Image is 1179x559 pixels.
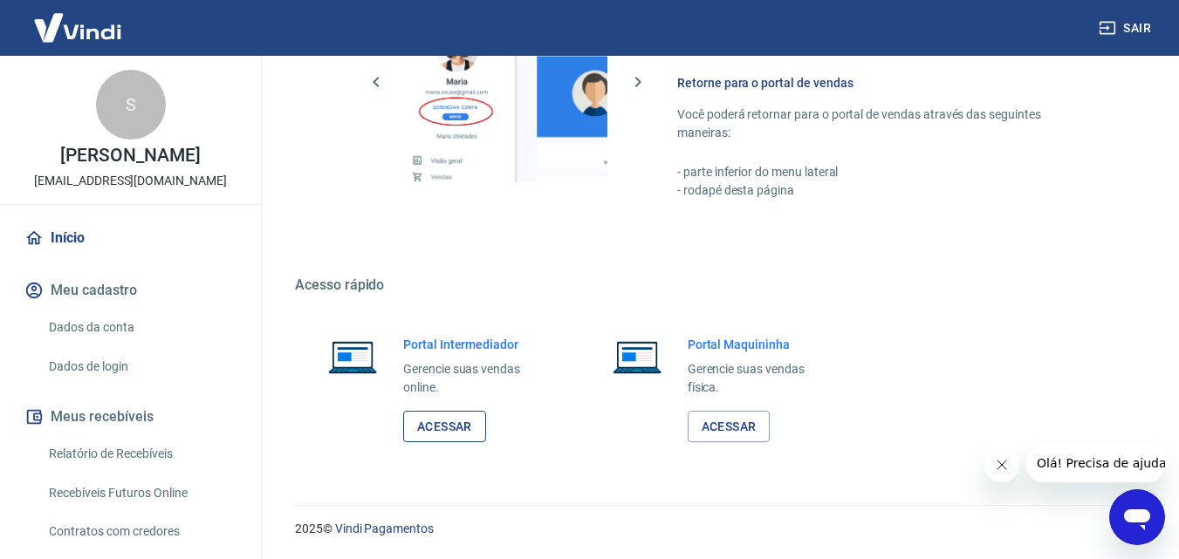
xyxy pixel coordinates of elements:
button: Meu cadastro [21,271,240,310]
a: Acessar [688,411,771,443]
p: [PERSON_NAME] [60,147,200,165]
a: Acessar [403,411,486,443]
p: Gerencie suas vendas online. [403,360,548,397]
a: Dados de login [42,349,240,385]
span: Olá! Precisa de ajuda? [10,12,147,26]
p: Você poderá retornar para o portal de vendas através das seguintes maneiras: [677,106,1095,142]
p: - parte inferior do menu lateral [677,163,1095,181]
h6: Portal Intermediador [403,336,548,353]
a: Vindi Pagamentos [335,522,434,535]
img: Vindi [21,1,134,54]
img: Imagem de um notebook aberto [600,336,674,378]
a: Relatório de Recebíveis [42,436,240,472]
p: 2025 © [295,520,1137,538]
button: Meus recebíveis [21,398,240,436]
iframe: Fechar mensagem [984,447,1019,482]
iframe: Botão para abrir a janela de mensagens [1109,489,1165,545]
p: [EMAIL_ADDRESS][DOMAIN_NAME] [34,172,227,190]
a: Contratos com credores [42,514,240,549]
h6: Portal Maquininha [688,336,833,353]
a: Início [21,219,240,257]
div: S [96,70,166,140]
button: Sair [1095,12,1158,44]
h6: Retorne para o portal de vendas [677,74,1095,92]
p: - rodapé desta página [677,181,1095,200]
a: Dados da conta [42,310,240,345]
a: Recebíveis Futuros Online [42,475,240,511]
img: Imagem de um notebook aberto [316,336,389,378]
p: Gerencie suas vendas física. [688,360,833,397]
h5: Acesso rápido [295,276,1137,294]
iframe: Mensagem da empresa [1026,444,1165,482]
